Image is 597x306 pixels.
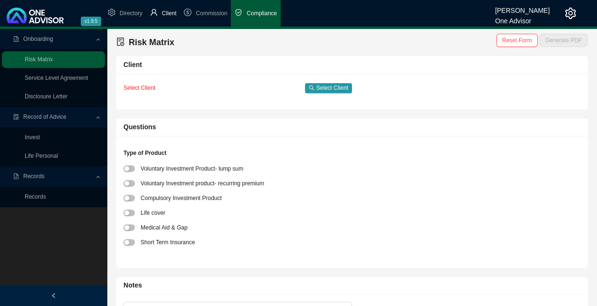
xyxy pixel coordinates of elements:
a: Records [25,193,46,200]
div: [PERSON_NAME] [495,2,550,13]
div: Type of Product [123,148,580,163]
a: Service Level Agreement [25,75,88,81]
span: Risk Matrix [129,38,174,47]
button: Reset Form [496,34,538,47]
span: Directory [120,10,142,17]
span: Records [23,173,45,180]
span: file-done [116,38,125,46]
span: Select Client [316,83,348,93]
span: file-pdf [13,173,19,179]
div: Compulsory Investment Product [141,193,222,203]
div: Life cover [141,208,165,218]
a: Invest [25,134,40,141]
div: Questions [123,122,580,133]
div: Voluntary Investment product- recurring premium [141,178,264,188]
span: Onboarding [23,36,53,42]
span: safety [235,9,242,16]
div: One Advisor [495,13,550,23]
span: Compliance [246,10,276,17]
div: Client [123,59,580,70]
a: Life Personal [25,153,58,159]
button: Select Client [305,83,352,93]
span: Select Client [123,85,155,91]
div: Medical Aid & Gap [141,222,188,232]
span: setting [565,8,576,19]
span: Client [162,10,177,17]
span: file-done [13,114,19,120]
a: Disclosure Letter [25,93,67,100]
span: Commission [196,10,227,17]
a: Risk Matrix [25,56,53,63]
div: Notes [123,280,580,291]
span: file-pdf [13,36,19,42]
button: Generate PDF [540,34,588,47]
span: user [150,9,158,16]
img: 2df55531c6924b55f21c4cf5d4484680-logo-light.svg [7,8,64,23]
span: left [51,293,57,298]
span: Reset Form [502,36,532,45]
span: v1.9.5 [81,17,101,26]
div: Short Term Insurance [141,237,195,247]
span: setting [108,9,115,16]
div: Voluntary Investment Product- lump sum [141,163,243,173]
span: search [309,85,314,91]
span: Record of Advice [23,114,66,120]
span: dollar [184,9,191,16]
